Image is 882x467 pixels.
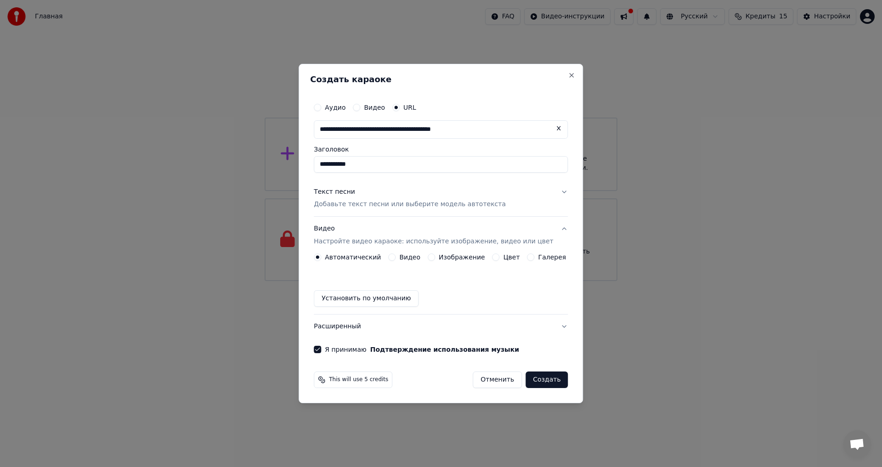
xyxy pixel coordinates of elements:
[403,104,416,111] label: URL
[325,104,345,111] label: Аудио
[314,146,568,152] label: Заголовок
[314,253,568,314] div: ВидеоНастройте видео караоке: используйте изображение, видео или цвет
[325,346,519,353] label: Я принимаю
[399,254,420,260] label: Видео
[473,371,522,388] button: Отменить
[314,237,553,246] p: Настройте видео караоке: используйте изображение, видео или цвет
[439,254,485,260] label: Изображение
[314,217,568,254] button: ВидеоНастройте видео караоке: используйте изображение, видео или цвет
[526,371,568,388] button: Создать
[370,346,519,353] button: Я принимаю
[314,187,355,197] div: Текст песни
[314,200,506,209] p: Добавьте текст песни или выберите модель автотекста
[314,290,418,307] button: Установить по умолчанию
[310,75,571,84] h2: Создать караоке
[314,225,553,247] div: Видео
[314,315,568,338] button: Расширенный
[329,376,388,383] span: This will use 5 credits
[314,180,568,217] button: Текст песниДобавьте текст песни или выберите модель автотекста
[503,254,520,260] label: Цвет
[538,254,566,260] label: Галерея
[325,254,381,260] label: Автоматический
[364,104,385,111] label: Видео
